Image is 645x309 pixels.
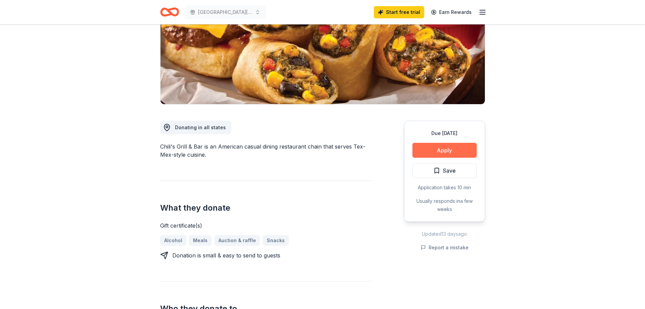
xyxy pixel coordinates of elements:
button: [GEOGRAPHIC_DATA][PERSON_NAME] Auction 2026 [185,5,266,19]
a: Snacks [263,235,289,246]
h2: What they donate [160,202,371,213]
div: Application takes 10 min [412,184,477,192]
span: [GEOGRAPHIC_DATA][PERSON_NAME] Auction 2026 [198,8,252,16]
div: Updated 13 days ago [404,230,485,238]
a: Earn Rewards [427,6,476,18]
a: Home [160,4,179,20]
span: Save [443,166,456,175]
div: Due [DATE] [412,129,477,137]
a: Meals [189,235,212,246]
div: Usually responds in a few weeks [412,197,477,213]
a: Start free trial [374,6,424,18]
button: Report a mistake [421,244,469,252]
span: Donating in all states [175,124,226,130]
div: Donation is small & easy to send to guests [172,251,280,259]
div: Gift certificate(s) [160,221,371,230]
div: Chili's Grill & Bar is an American casual dining restaurant chain that serves Tex-Mex-style cuisine. [160,142,371,159]
a: Auction & raffle [214,235,260,246]
button: Save [412,163,477,178]
button: Apply [412,143,477,158]
a: Alcohol [160,235,186,246]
